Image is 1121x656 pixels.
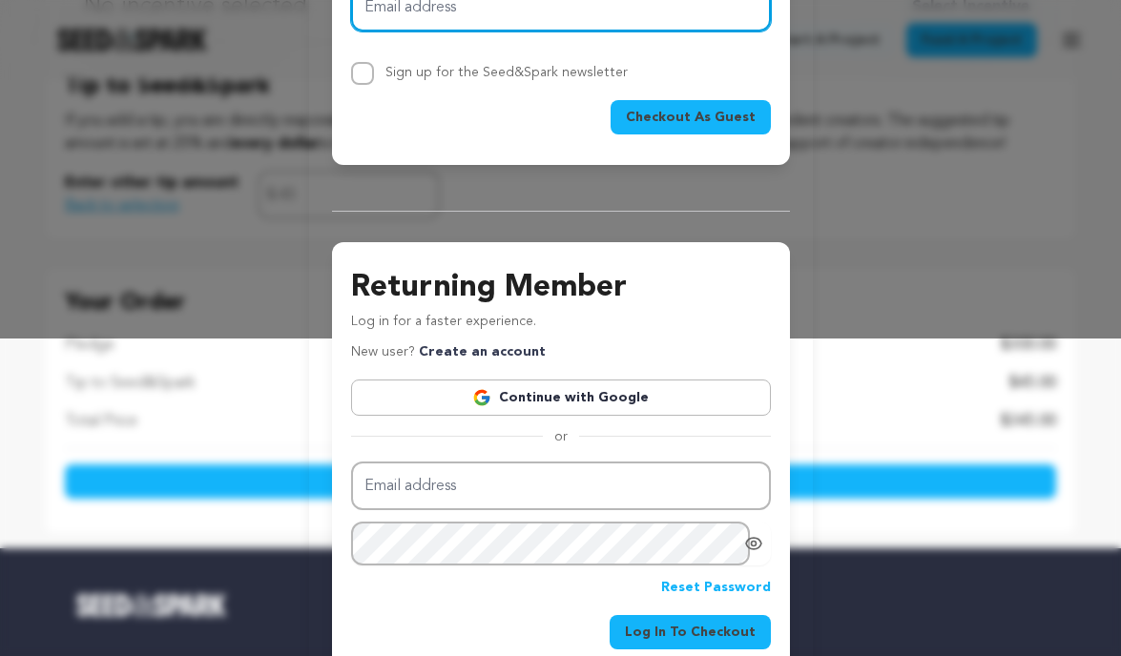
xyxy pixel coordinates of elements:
img: Google logo [472,388,491,407]
p: Log in for a faster experience. [351,311,771,341]
a: Continue with Google [351,379,771,416]
a: Create an account [419,345,546,359]
span: Log In To Checkout [625,623,756,642]
a: Show password as plain text. Warning: this will display your password on the screen. [744,534,763,553]
p: New user? [351,341,546,364]
span: or [543,427,579,446]
span: Checkout As Guest [626,108,756,127]
button: Log In To Checkout [610,615,771,649]
label: Sign up for the Seed&Spark newsletter [385,66,628,79]
h3: Returning Member [351,265,771,311]
input: Email address [351,461,771,510]
button: Checkout As Guest [611,100,771,134]
a: Reset Password [661,577,771,600]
